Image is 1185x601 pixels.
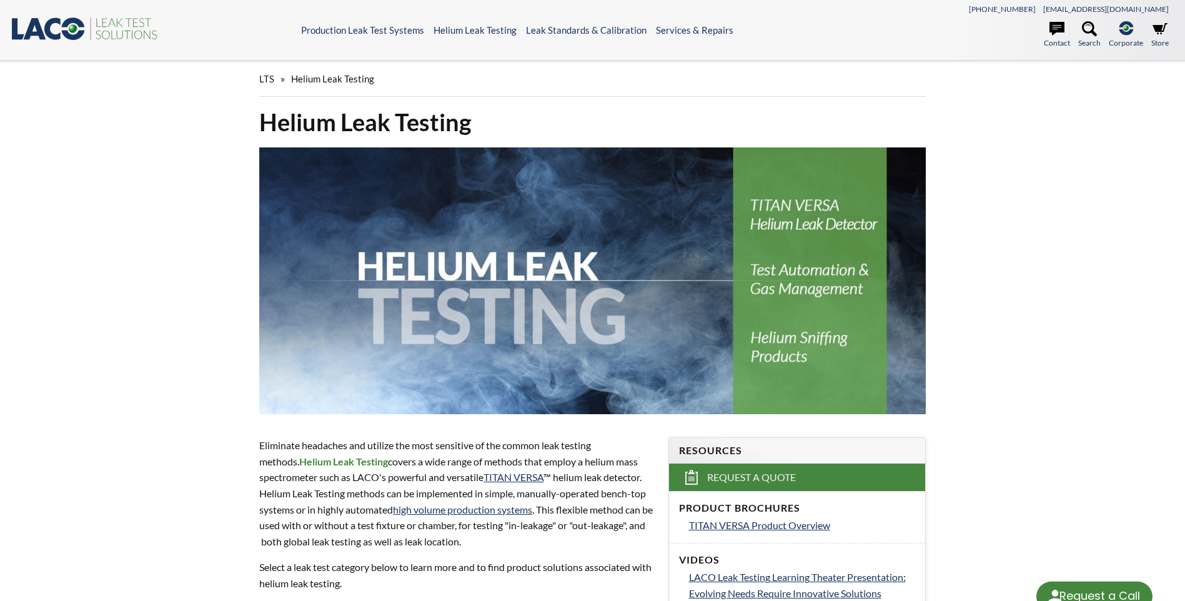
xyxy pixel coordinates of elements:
span: Request a Quote [707,471,796,484]
span: LACO Leak Testing Learning Theater Presentation: Evolving Needs Require Innovative Solutions [689,571,906,599]
a: TITAN VERSA [483,471,543,483]
p: Eliminate headaches and utilize the most sensitive of the common leak testing methods. covers a w... [259,437,653,549]
p: Select a leak test category below to learn more and to find product solutions associated with hel... [259,559,653,591]
a: [PHONE_NUMBER] [969,4,1036,14]
a: Production Leak Test Systems [301,24,424,36]
a: Search [1078,21,1101,49]
a: [EMAIL_ADDRESS][DOMAIN_NAME] [1043,4,1169,14]
a: Helium Leak Testing [434,24,517,36]
a: high volume production systems [393,504,532,515]
a: Store [1151,21,1169,49]
span: LTS [259,73,274,84]
a: Services & Repairs [656,24,733,36]
h4: Product Brochures [679,502,915,515]
span: TITAN VERSA Product Overview [689,519,830,531]
h4: Videos [679,554,915,567]
img: Helium Leak Testing header [259,147,925,414]
h4: Resources [679,444,915,457]
a: Contact [1044,21,1070,49]
span: Helium Leak Testing [291,73,374,84]
div: » [259,61,925,97]
a: LACO Leak Testing Learning Theater Presentation: Evolving Needs Require Innovative Solutions [689,569,915,601]
span: Corporate [1109,37,1143,49]
a: Request a Quote [669,464,925,491]
a: Leak Standards & Calibration [526,24,647,36]
a: TITAN VERSA Product Overview [689,517,915,534]
h1: Helium Leak Testing [259,107,925,137]
strong: Helium Leak Testing [299,455,388,467]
